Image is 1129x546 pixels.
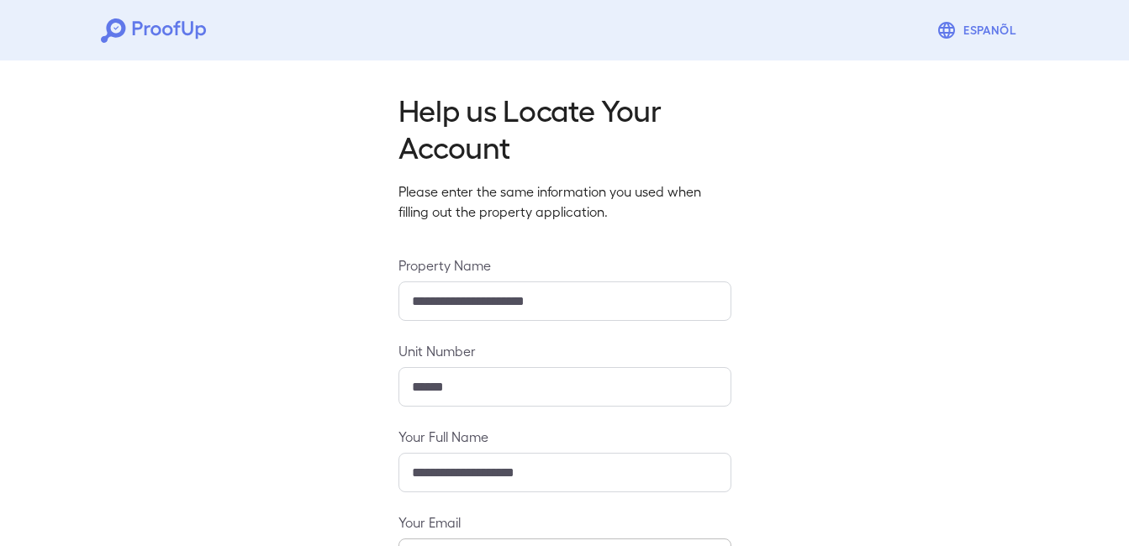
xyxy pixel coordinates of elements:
label: Your Full Name [398,427,731,446]
label: Unit Number [398,341,731,360]
h2: Help us Locate Your Account [398,91,731,165]
label: Property Name [398,255,731,275]
label: Your Email [398,512,731,532]
p: Please enter the same information you used when filling out the property application. [398,181,731,222]
button: Espanõl [930,13,1028,47]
